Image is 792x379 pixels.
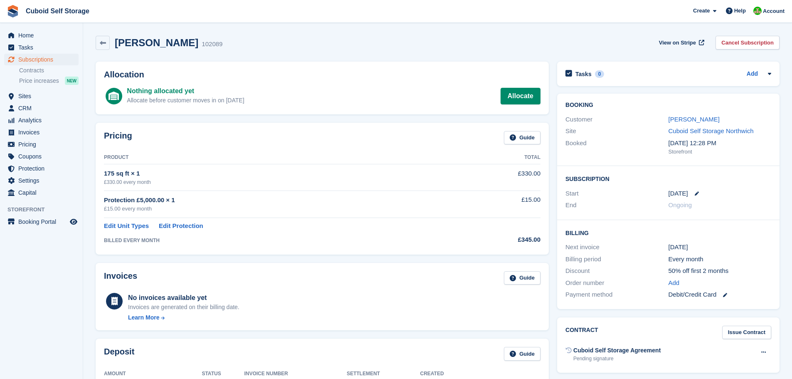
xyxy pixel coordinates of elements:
td: £15.00 [460,191,540,218]
a: Issue Contract [722,326,771,339]
div: No invoices available yet [128,293,239,303]
h2: Tasks [575,70,592,78]
div: Billing period [565,255,668,264]
a: Preview store [69,217,79,227]
div: 175 sq ft × 1 [104,169,460,178]
a: Price increases NEW [19,76,79,85]
div: Start [565,189,668,198]
span: Booking Portal [18,216,68,228]
a: menu [4,114,79,126]
a: Cuboid Self Storage [22,4,93,18]
h2: Pricing [104,131,132,145]
span: Home [18,30,68,41]
div: £345.00 [460,235,540,245]
h2: Deposit [104,347,134,361]
div: 102089 [202,40,222,49]
img: Mark Prince [753,7,762,15]
div: 0 [595,70,604,78]
span: Price increases [19,77,59,85]
a: Edit Protection [159,221,203,231]
div: £15.00 every month [104,205,460,213]
span: Ongoing [669,201,692,208]
span: Sites [18,90,68,102]
h2: Booking [565,102,771,109]
a: [PERSON_NAME] [669,116,720,123]
span: View on Stripe [659,39,696,47]
div: Payment method [565,290,668,300]
a: Edit Unit Types [104,221,149,231]
div: 50% off first 2 months [669,266,771,276]
div: Debit/Credit Card [669,290,771,300]
span: Subscriptions [18,54,68,65]
a: menu [4,187,79,198]
a: menu [4,151,79,162]
h2: Invoices [104,271,137,285]
div: Allocate before customer moves in on [DATE] [127,96,244,105]
span: Storefront [7,206,83,214]
a: Guide [504,131,540,145]
div: Site [565,126,668,136]
a: menu [4,90,79,102]
div: [DATE] [669,243,771,252]
a: Learn More [128,313,239,322]
span: Protection [18,163,68,174]
a: menu [4,175,79,186]
th: Product [104,151,460,164]
a: menu [4,42,79,53]
div: Cuboid Self Storage Agreement [573,346,661,355]
a: Allocate [501,88,540,104]
a: menu [4,102,79,114]
span: CRM [18,102,68,114]
img: stora-icon-8386f47178a22dfd0bd8f6a31ec36ba5ce8667c1dd55bd0f319d3a0aa187defe.svg [7,5,19,17]
span: Analytics [18,114,68,126]
h2: Allocation [104,70,540,79]
div: Nothing allocated yet [127,86,244,96]
div: Learn More [128,313,159,322]
h2: [PERSON_NAME] [115,37,198,48]
div: Booked [565,139,668,156]
a: Guide [504,271,540,285]
div: BILLED EVERY MONTH [104,237,460,244]
div: Order number [565,278,668,288]
span: Account [763,7,785,15]
div: Discount [565,266,668,276]
a: Cuboid Self Storage Northwich [669,127,754,134]
div: Storefront [669,148,771,156]
span: Coupons [18,151,68,162]
span: Pricing [18,139,68,150]
a: Add [747,69,758,79]
a: menu [4,126,79,138]
th: Total [460,151,540,164]
a: menu [4,139,79,150]
h2: Subscription [565,174,771,183]
div: Next invoice [565,243,668,252]
span: Tasks [18,42,68,53]
a: Add [669,278,680,288]
a: menu [4,216,79,228]
a: Guide [504,347,540,361]
div: Every month [669,255,771,264]
a: Cancel Subscription [716,36,780,50]
div: Invoices are generated on their billing date. [128,303,239,312]
div: £330.00 every month [104,178,460,186]
a: menu [4,163,79,174]
div: Protection £5,000.00 × 1 [104,196,460,205]
a: menu [4,30,79,41]
span: Settings [18,175,68,186]
h2: Contract [565,326,598,339]
div: Pending signature [573,355,661,362]
a: menu [4,54,79,65]
span: Create [693,7,710,15]
time: 2025-08-29 00:00:00 UTC [669,189,688,198]
div: [DATE] 12:28 PM [669,139,771,148]
span: Help [734,7,746,15]
div: Customer [565,115,668,124]
div: End [565,201,668,210]
h2: Billing [565,228,771,237]
td: £330.00 [460,164,540,191]
a: View on Stripe [656,36,706,50]
span: Capital [18,187,68,198]
div: NEW [65,77,79,85]
a: Contracts [19,67,79,74]
span: Invoices [18,126,68,138]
